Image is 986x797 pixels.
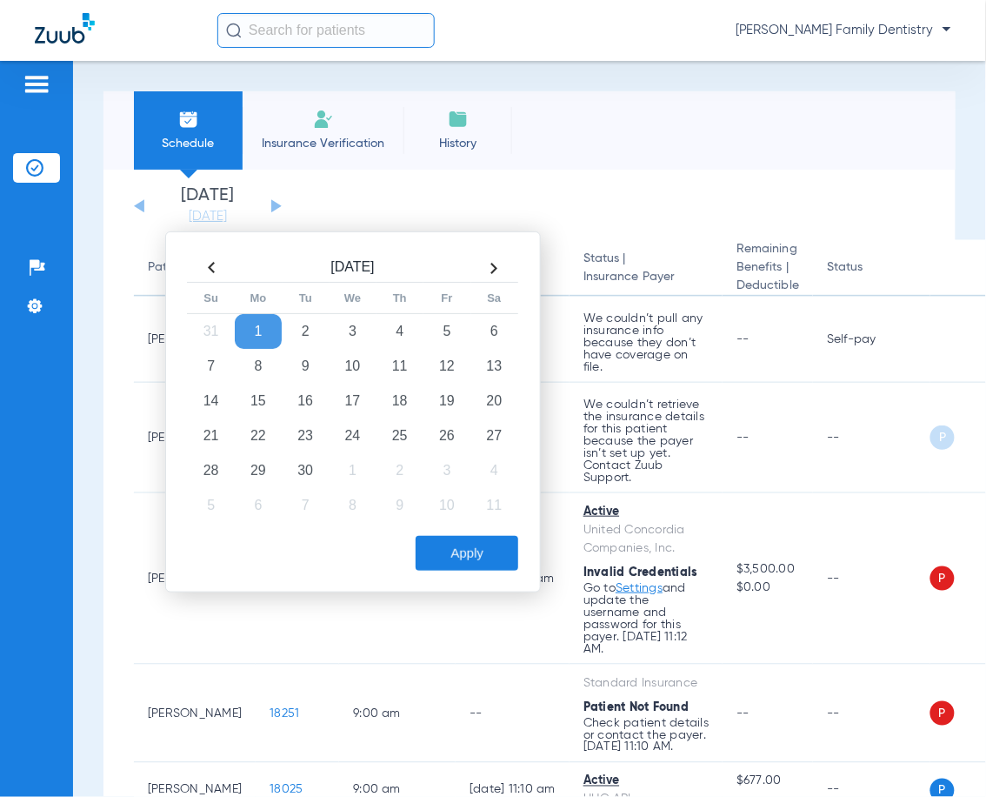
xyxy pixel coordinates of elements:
[416,536,518,571] button: Apply
[256,135,390,152] span: Insurance Verification
[736,432,749,444] span: --
[235,254,470,283] th: [DATE]
[723,240,813,297] th: Remaining Benefits |
[270,784,303,796] span: 18025
[813,383,930,493] td: --
[156,187,260,225] li: [DATE]
[270,707,299,720] span: 18251
[217,13,435,48] input: Search for patients
[813,240,930,297] th: Status
[583,701,689,713] span: Patient Not Found
[736,333,749,345] span: --
[448,109,469,130] img: History
[313,109,334,130] img: Manual Insurance Verification
[178,109,199,130] img: Schedule
[134,665,256,763] td: [PERSON_NAME]
[156,208,260,225] a: [DATE]
[583,268,709,286] span: Insurance Payer
[813,665,930,763] td: --
[583,717,709,753] p: Check patient details or contact the payer. [DATE] 11:10 AM.
[583,773,709,791] div: Active
[616,582,663,594] a: Settings
[583,312,709,373] p: We couldn’t pull any insurance info because they don’t have coverage on file.
[583,521,709,558] div: United Concordia Companies, Inc.
[930,701,955,726] span: P
[147,135,230,152] span: Schedule
[736,773,799,791] span: $677.00
[813,297,930,383] td: Self-pay
[736,707,749,720] span: --
[148,258,242,277] div: Patient Name
[813,493,930,665] td: --
[736,277,799,295] span: Deductible
[23,74,50,95] img: hamburger-icon
[899,713,986,797] iframe: Chat Widget
[736,579,799,597] span: $0.00
[148,258,224,277] div: Patient Name
[416,135,499,152] span: History
[226,23,242,38] img: Search Icon
[583,674,709,693] div: Standard Insurance
[583,582,709,655] p: Go to and update the username and password for this payer. [DATE] 11:12 AM.
[736,560,799,579] span: $3,500.00
[339,665,456,763] td: 9:00 AM
[583,503,709,521] div: Active
[456,665,570,763] td: --
[583,566,698,579] span: Invalid Credentials
[930,425,955,450] span: P
[583,398,709,484] p: We couldn’t retrieve the insurance details for this patient because the payer isn’t set up yet. C...
[35,13,95,44] img: Zuub Logo
[930,566,955,591] span: P
[570,240,723,297] th: Status |
[736,22,951,39] span: [PERSON_NAME] Family Dentistry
